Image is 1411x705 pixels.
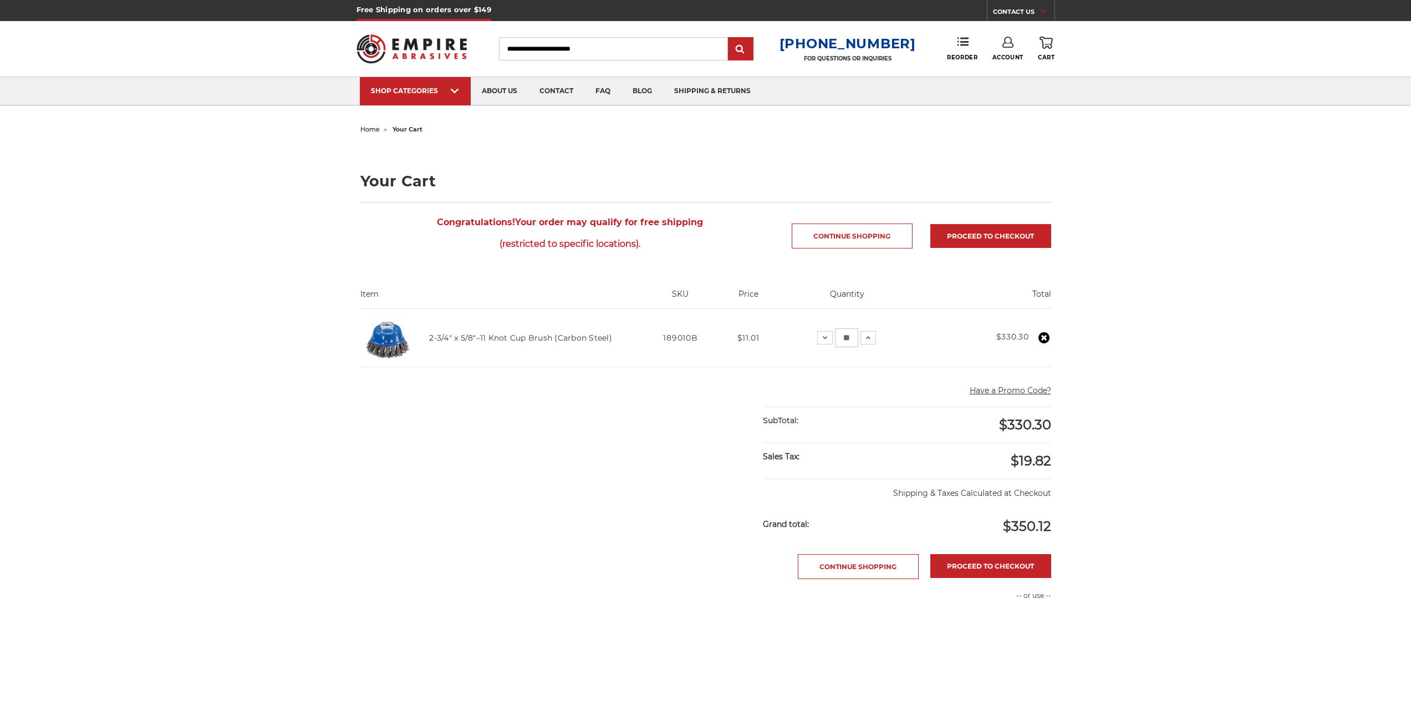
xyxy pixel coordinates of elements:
[356,27,467,70] img: Empire Abrasives
[999,417,1051,433] span: $330.30
[780,55,916,62] p: FOR QUESTIONS OR INQUIRIES
[360,174,1051,189] h1: Your Cart
[393,125,422,133] span: your cart
[730,38,752,60] input: Submit
[763,452,799,461] strong: Sales Tax:
[437,217,515,227] strong: Congratulations!
[947,37,977,60] a: Reorder
[763,407,907,434] div: SubTotal:
[663,77,762,105] a: shipping & returns
[360,211,780,255] span: Your order may qualify for free shipping
[360,288,640,308] th: Item
[528,77,584,105] a: contact
[792,224,913,248] a: Continue Shopping
[722,288,775,308] th: Price
[930,224,1051,248] a: Proceed to checkout
[1003,518,1051,534] span: $350.12
[471,77,528,105] a: about us
[371,87,460,95] div: SHOP CATEGORIES
[429,333,612,343] a: 2-3/4″ x 5/8″–11 Knot Cup Brush (Carbon Steel)
[622,77,663,105] a: blog
[798,554,919,579] a: Continue Shopping
[835,328,858,347] input: 2-3/4″ x 5/8″–11 Knot Cup Brush (Carbon Steel) Quantity:
[584,77,622,105] a: faq
[1038,37,1055,61] a: Cart
[992,54,1023,61] span: Account
[780,35,916,52] a: [PHONE_NUMBER]
[775,288,920,308] th: Quantity
[1011,453,1051,469] span: $19.82
[360,125,380,133] a: home
[993,6,1055,21] a: CONTACT US
[1038,54,1055,61] span: Cart
[970,385,1051,397] button: Have a Promo Code?
[763,519,809,529] strong: Grand total:
[920,288,1051,308] th: Total
[360,310,416,366] img: 2-3/4″ x 5/8″–11 Knot Cup Brush (Carbon Steel)
[947,54,977,61] span: Reorder
[360,233,780,255] span: (restricted to specific locations).
[639,288,721,308] th: SKU
[913,591,1051,601] p: -- or use --
[663,333,697,343] span: 189010B
[737,333,760,343] span: $11.01
[930,554,1051,578] a: Proceed to checkout
[996,332,1029,342] strong: $330.30
[763,479,1051,499] p: Shipping & Taxes Calculated at Checkout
